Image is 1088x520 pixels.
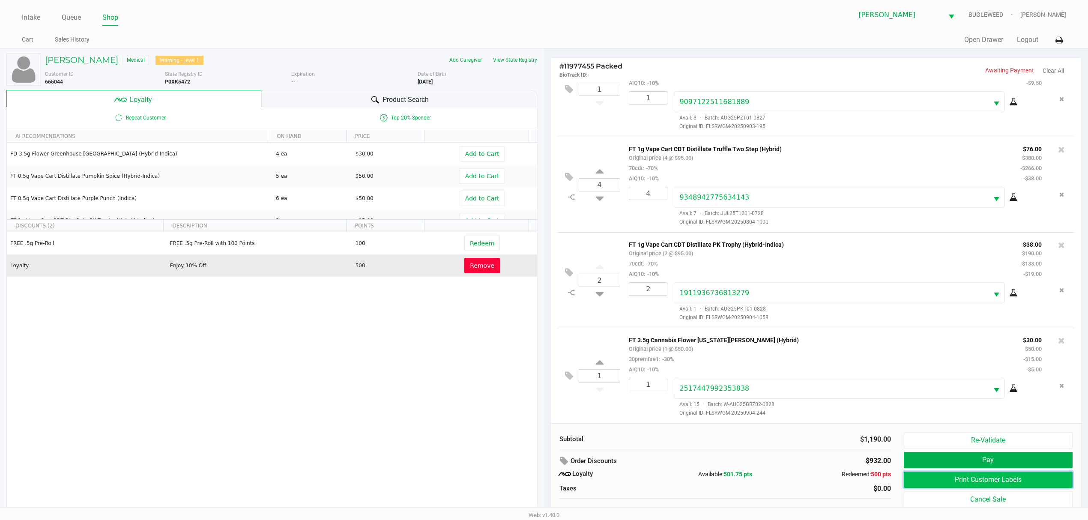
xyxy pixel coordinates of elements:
[674,306,766,312] span: Avail: 1 Batch: AUG25PKT01-0828
[291,79,296,85] b: --
[7,130,268,143] th: AI RECOMMENDATIONS
[559,72,587,78] span: BioTrack ID:
[464,236,500,251] button: Redeem
[629,175,659,182] small: AIQ10:
[674,115,765,121] span: Avail: 8 Batch: AUG25PZT01-0827
[1020,260,1042,267] small: -$133.00
[732,484,891,494] div: $0.00
[629,335,1010,344] p: FT 3.5g Cannabis Flower [US_STATE][PERSON_NAME] (Hybrid)
[346,130,424,143] th: PRICE
[7,220,163,232] th: DISCOUNTS (2)
[272,143,352,165] td: 4 ea
[163,220,346,232] th: DESCRIPTION
[470,240,494,247] span: Redeem
[1043,66,1064,75] button: Clear All
[7,220,537,361] div: Data table
[529,512,559,518] span: Web: v1.40.0
[470,262,494,269] span: Remove
[679,384,749,392] span: 2517447992353838
[1020,165,1042,171] small: -$266.00
[858,10,938,20] span: [PERSON_NAME]
[45,71,74,77] span: Customer ID
[988,92,1004,112] button: Select
[629,155,693,161] small: Original price (4 @ $95.00)
[871,471,891,478] span: 500 pts
[645,80,659,86] span: -10%
[904,432,1073,448] button: Re-Validate
[679,98,749,106] span: 9097122511681889
[418,71,446,77] span: Date of Birth
[45,79,63,85] b: 665044
[465,150,499,157] span: Add to Cart
[356,218,374,224] span: $95.00
[460,191,505,206] button: Add to Cart
[352,232,431,254] td: 100
[559,469,670,479] div: Loyalty
[460,146,505,161] button: Add to Cart
[1056,282,1067,298] button: Remove the package from the orderLine
[7,209,272,232] td: FT 1g Vape Cart CDT Distillate PK Trophy (Hybrid-Indica)
[696,306,705,312] span: ·
[102,12,118,24] a: Shop
[564,287,579,298] inline-svg: Split item qty to new line
[723,471,752,478] span: 501.75 pts
[645,271,659,277] span: -10%
[114,113,124,123] inline-svg: Is repeat customer
[165,79,190,85] b: P0XK5472
[587,72,589,78] span: -
[559,62,622,70] span: 11977455 Packed
[7,165,272,187] td: FT 0.5g Vape Cart Distillate Pumpkin Spice (Hybrid-Indica)
[55,34,90,45] a: Sales History
[166,232,351,254] td: FREE .5g Pre-Roll with 100 Points
[964,35,1003,45] button: Open Drawer
[904,491,1073,508] button: Cancel Sale
[674,401,774,407] span: Avail: 15 Batch: W-AUG25GRZ02-0828
[1025,346,1042,352] small: $50.00
[460,213,505,228] button: Add to Cart
[1056,91,1067,107] button: Remove the package from the orderLine
[988,187,1004,207] button: Select
[1056,187,1067,203] button: Remove the package from the orderLine
[629,250,693,257] small: Original price (2 @ $95.00)
[165,71,203,77] span: State Registry ID
[644,260,658,267] span: -70%
[1023,175,1042,182] small: -$38.00
[674,314,1042,321] span: Original ID: FLSRWGM-20250904-1058
[780,470,891,479] div: Redeemed:
[7,143,272,165] td: FD 3.5g Flower Greenhouse [GEOGRAPHIC_DATA] (Hybrid-Indica)
[291,71,315,77] span: Expiration
[383,95,429,105] span: Product Search
[272,209,352,232] td: 3 ea
[559,454,776,469] div: Order Discounts
[166,254,351,277] td: Enjoy 10% Off
[674,409,1042,417] span: Original ID: FLSRWGM-20250904-244
[464,258,500,273] button: Remove
[660,356,674,362] span: -30%
[732,434,891,445] div: $1,190.00
[904,472,1073,488] button: Print Customer Labels
[272,113,537,123] span: Top 20% Spender
[1020,239,1042,248] p: $38.00
[155,56,203,65] div: Warning - Level 1
[679,193,749,201] span: 9348942775634143
[629,366,659,373] small: AIQ10:
[22,34,33,45] a: Cart
[379,113,389,123] inline-svg: Is a top 20% spender
[696,115,705,121] span: ·
[559,62,564,70] span: #
[487,53,538,67] button: View State Registry
[674,123,1042,130] span: Original ID: FLSRWGM-20250903-195
[1020,10,1066,19] span: [PERSON_NAME]
[988,378,1004,398] button: Select
[465,173,499,179] span: Add to Cart
[943,5,959,25] button: Select
[670,470,780,479] div: Available:
[645,175,659,182] span: -10%
[629,143,1007,152] p: FT 1g Vape Cart CDT Distillate Truffle Two Step (Hybrid)
[816,66,1034,75] p: Awaiting Payment
[851,505,891,519] div: $258.00
[904,452,1073,468] button: Pay
[629,80,659,86] small: AIQ10:
[629,260,658,267] small: 70cdt:
[696,210,705,216] span: ·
